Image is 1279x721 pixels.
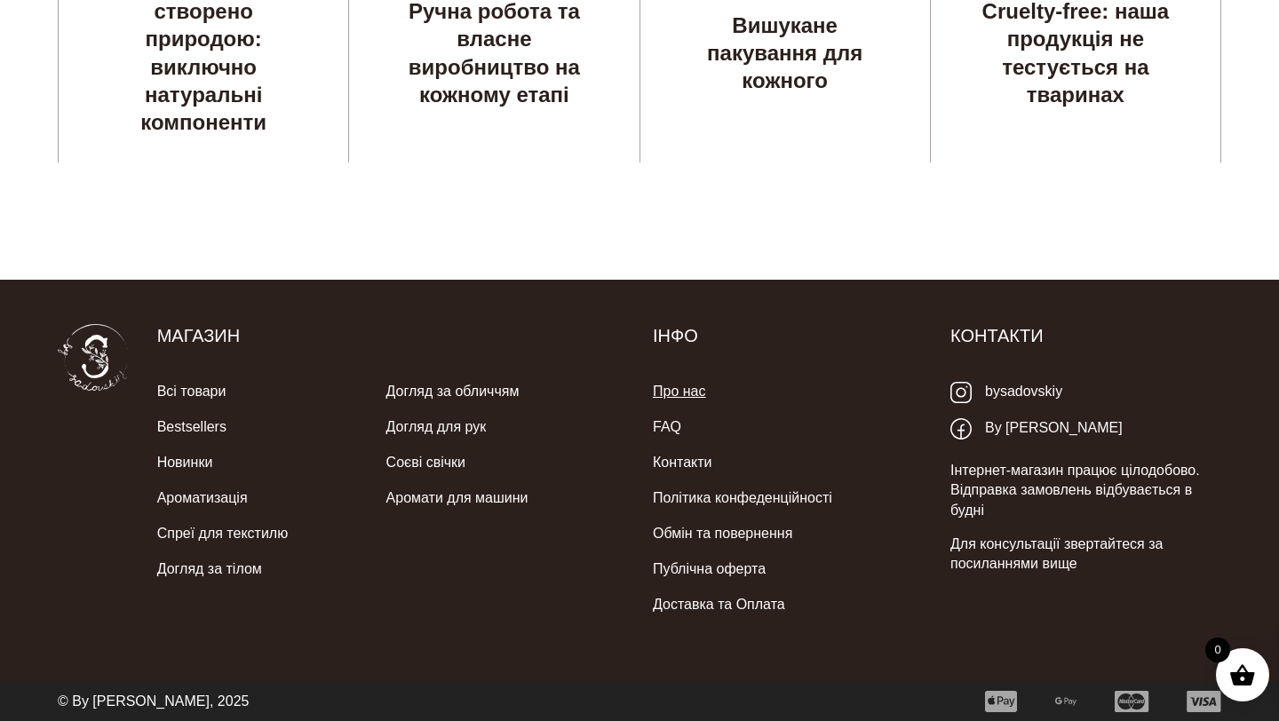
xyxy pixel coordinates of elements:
[950,324,1221,347] h5: Контакти
[653,445,712,480] a: Контакти
[950,461,1221,520] p: Інтернет-магазин працює цілодобово. Відправка замовлень відбувається в будні
[157,480,248,516] a: Ароматизація
[386,445,465,480] a: Соєві свічки
[950,374,1062,410] a: bysadovskiy
[157,324,626,347] h5: Магазин
[950,535,1221,574] p: Для консультації звертайтеся за посиланнями вище
[653,480,832,516] a: Політика конфеденційності
[657,12,912,95] h5: Вишукане пакування для кожного
[157,516,289,551] a: Спреї для текстилю
[157,374,226,409] a: Всі товари
[653,551,766,587] a: Публічна оферта
[386,409,487,445] a: Догляд для рук
[157,445,213,480] a: Новинки
[1205,638,1230,662] span: 0
[386,374,520,409] a: Догляд за обличчям
[950,410,1123,447] a: By [PERSON_NAME]
[58,692,249,711] p: © By [PERSON_NAME], 2025
[157,409,226,445] a: Bestsellers
[653,409,681,445] a: FAQ
[386,480,528,516] a: Аромати для машини
[653,587,785,622] a: Доставка та Оплата
[653,516,792,551] a: Обмін та повернення
[653,324,924,347] h5: Інфо
[653,374,705,409] a: Про нас
[157,551,262,587] a: Догляд за тілом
